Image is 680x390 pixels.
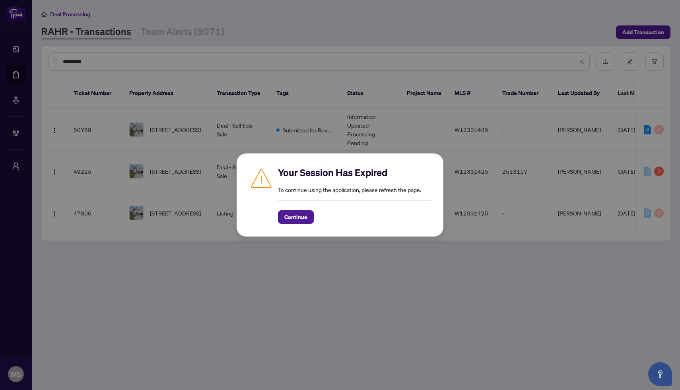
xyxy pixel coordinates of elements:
img: Caution icon [249,166,273,190]
button: Open asap [648,362,672,386]
div: To continue using the application, please refresh the page. [278,166,431,224]
span: Continue [284,211,307,223]
button: Continue [278,210,314,224]
h2: Your Session Has Expired [278,166,431,179]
